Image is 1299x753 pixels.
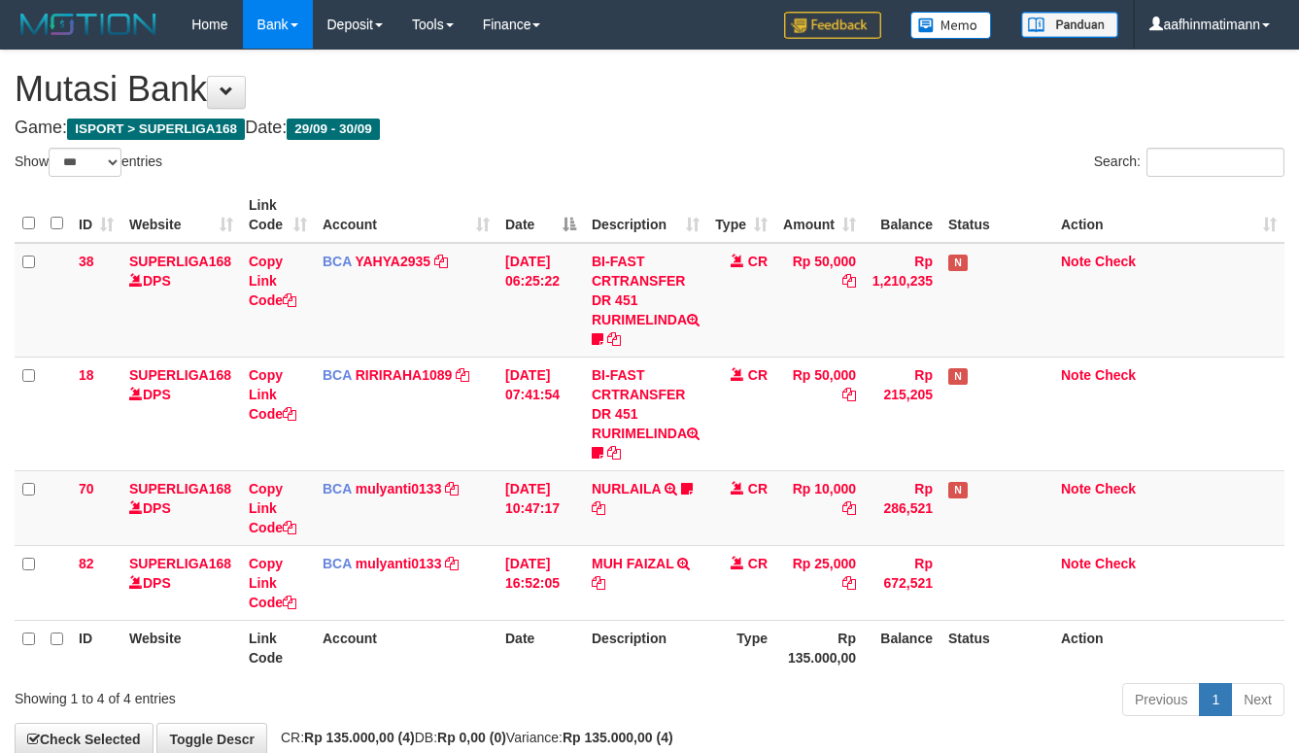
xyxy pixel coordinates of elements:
[775,243,864,358] td: Rp 50,000
[15,681,527,708] div: Showing 1 to 4 of 4 entries
[15,148,162,177] label: Show entries
[707,188,775,243] th: Type: activate to sort column ascending
[948,255,968,271] span: Has Note
[497,357,584,470] td: [DATE] 07:41:54
[79,481,94,496] span: 70
[784,12,881,39] img: Feedback.jpg
[121,470,241,545] td: DPS
[434,254,448,269] a: Copy YAHYA2935 to clipboard
[315,188,497,243] th: Account: activate to sort column ascending
[940,620,1053,675] th: Status
[71,188,121,243] th: ID: activate to sort column ascending
[356,481,442,496] a: mulyanti0133
[323,367,352,383] span: BCA
[1061,367,1091,383] a: Note
[241,620,315,675] th: Link Code
[864,188,940,243] th: Balance
[1053,620,1284,675] th: Action
[1021,12,1118,38] img: panduan.png
[842,575,856,591] a: Copy Rp 25,000 to clipboard
[129,481,231,496] a: SUPERLIGA168
[437,730,506,745] strong: Rp 0,00 (0)
[584,357,707,470] td: BI-FAST CRTRANSFER DR 451 RURIMELINDA
[948,368,968,385] span: Has Note
[249,556,296,610] a: Copy Link Code
[1061,481,1091,496] a: Note
[607,331,621,347] a: Copy BI-FAST CRTRANSFER DR 451 RURIMELINDA to clipboard
[323,254,352,269] span: BCA
[356,556,442,571] a: mulyanti0133
[497,470,584,545] td: [DATE] 10:47:17
[79,556,94,571] span: 82
[607,445,621,461] a: Copy BI-FAST CRTRANSFER DR 451 RURIMELINDA to clipboard
[1094,148,1284,177] label: Search:
[864,470,940,545] td: Rp 286,521
[323,556,352,571] span: BCA
[775,470,864,545] td: Rp 10,000
[775,620,864,675] th: Rp 135.000,00
[241,188,315,243] th: Link Code: activate to sort column ascending
[584,188,707,243] th: Description: activate to sort column ascending
[1199,683,1232,716] a: 1
[15,70,1284,109] h1: Mutasi Bank
[592,500,605,516] a: Copy NURLAILA to clipboard
[1061,556,1091,571] a: Note
[775,188,864,243] th: Amount: activate to sort column ascending
[249,481,296,535] a: Copy Link Code
[910,12,992,39] img: Button%20Memo.svg
[1146,148,1284,177] input: Search:
[121,620,241,675] th: Website
[121,243,241,358] td: DPS
[707,620,775,675] th: Type
[121,545,241,620] td: DPS
[1095,481,1136,496] a: Check
[1095,254,1136,269] a: Check
[948,482,968,498] span: Has Note
[1095,556,1136,571] a: Check
[129,367,231,383] a: SUPERLIGA168
[748,481,768,496] span: CR
[355,254,430,269] a: YAHYA2935
[271,730,673,745] span: CR: DB: Variance:
[497,620,584,675] th: Date
[315,620,497,675] th: Account
[563,730,673,745] strong: Rp 135.000,00 (4)
[842,273,856,289] a: Copy Rp 50,000 to clipboard
[748,254,768,269] span: CR
[748,556,768,571] span: CR
[748,367,768,383] span: CR
[249,254,296,308] a: Copy Link Code
[121,357,241,470] td: DPS
[842,500,856,516] a: Copy Rp 10,000 to clipboard
[1231,683,1284,716] a: Next
[775,357,864,470] td: Rp 50,000
[456,367,469,383] a: Copy RIRIRAHA1089 to clipboard
[129,556,231,571] a: SUPERLIGA168
[592,556,674,571] a: MUH FAIZAL
[49,148,121,177] select: Showentries
[1122,683,1200,716] a: Previous
[775,545,864,620] td: Rp 25,000
[129,254,231,269] a: SUPERLIGA168
[287,119,380,140] span: 29/09 - 30/09
[497,188,584,243] th: Date: activate to sort column descending
[445,556,459,571] a: Copy mulyanti0133 to clipboard
[445,481,459,496] a: Copy mulyanti0133 to clipboard
[323,481,352,496] span: BCA
[864,620,940,675] th: Balance
[15,119,1284,138] h4: Game: Date:
[497,243,584,358] td: [DATE] 06:25:22
[1061,254,1091,269] a: Note
[304,730,415,745] strong: Rp 135.000,00 (4)
[79,367,94,383] span: 18
[864,243,940,358] td: Rp 1,210,235
[584,243,707,358] td: BI-FAST CRTRANSFER DR 451 RURIMELINDA
[1053,188,1284,243] th: Action: activate to sort column ascending
[864,357,940,470] td: Rp 215,205
[121,188,241,243] th: Website: activate to sort column ascending
[79,254,94,269] span: 38
[356,367,453,383] a: RIRIRAHA1089
[592,575,605,591] a: Copy MUH FAIZAL to clipboard
[67,119,245,140] span: ISPORT > SUPERLIGA168
[864,545,940,620] td: Rp 672,521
